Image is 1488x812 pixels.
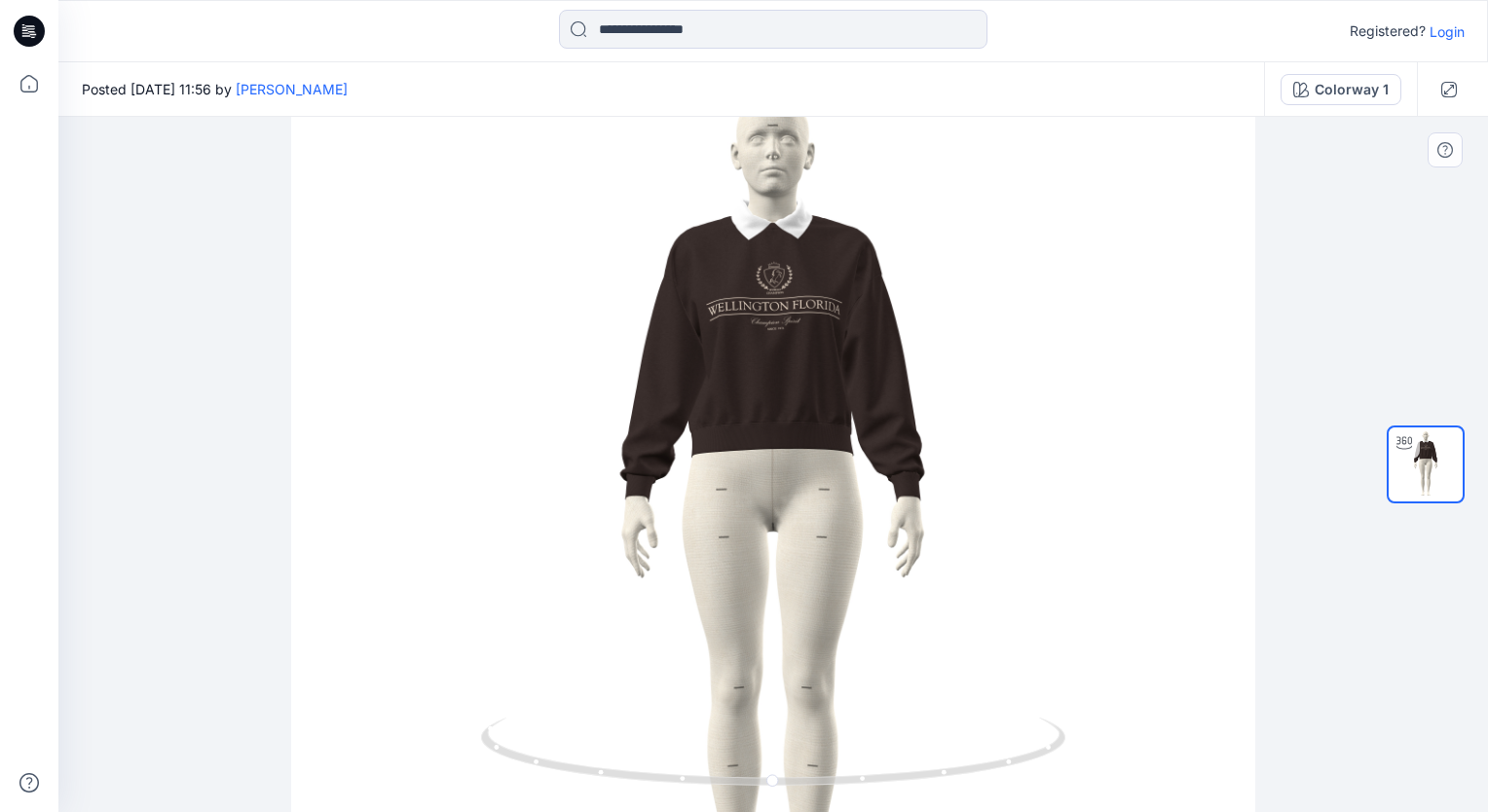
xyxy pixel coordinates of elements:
a: [PERSON_NAME] [236,81,348,97]
button: Colorway 1 [1281,74,1401,105]
div: Colorway 1 [1315,79,1389,100]
span: Posted [DATE] 11:56 by [82,79,348,99]
p: Login [1430,21,1465,42]
img: Arşiv [1389,427,1463,501]
p: Registered? [1350,19,1426,43]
